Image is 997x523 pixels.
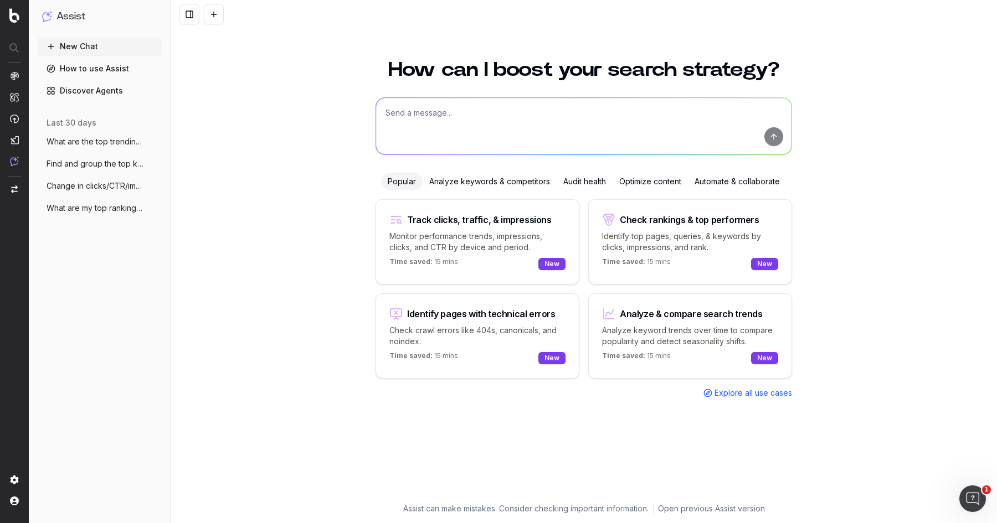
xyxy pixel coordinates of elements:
[47,158,144,169] span: Find and group the top keywords for
[703,387,792,398] a: Explore all use cases
[381,173,423,190] div: Popular
[11,185,18,193] img: Switch project
[10,92,19,102] img: Intelligence
[38,177,162,195] button: Change in clicks/CTR/impressions over la
[715,387,792,398] span: Explore all use cases
[407,309,556,318] div: Identify pages with technical errors
[538,258,566,270] div: New
[38,133,162,151] button: What are the top trending topics for hom
[688,173,787,190] div: Automate & collaborate
[389,351,458,365] p: 15 mins
[602,325,778,347] p: Analyze keyword trends over time to compare popularity and detect seasonality shifts.
[602,257,645,266] span: Time saved:
[38,38,162,55] button: New Chat
[56,9,85,24] h1: Assist
[42,9,157,24] button: Assist
[47,180,144,191] span: Change in clicks/CTR/impressions over la
[10,157,19,166] img: Assist
[10,475,19,484] img: Setting
[376,60,792,80] h1: How can I boost your search strategy?
[557,173,613,190] div: Audit health
[38,60,162,77] a: How to use Assist
[38,155,162,173] button: Find and group the top keywords for
[959,485,986,512] iframe: Intercom live chat
[982,485,991,494] span: 1
[47,136,144,147] span: What are the top trending topics for hom
[47,203,144,214] span: What are my top ranking pages?
[620,309,763,318] div: Analyze & compare search trends
[407,215,552,224] div: Track clicks, traffic, & impressions
[38,82,162,100] a: Discover Agents
[423,173,557,190] div: Analyze keywords & competitors
[389,325,566,347] p: Check crawl errors like 404s, canonicals, and noindex.
[42,11,52,22] img: Assist
[9,8,19,23] img: Botify logo
[602,231,778,253] p: Identify top pages, queries, & keywords by clicks, impressions, and rank.
[10,114,19,123] img: Activation
[658,503,765,514] a: Open previous Assist version
[389,231,566,253] p: Monitor performance trends, impressions, clicks, and CTR by device and period.
[602,351,645,360] span: Time saved:
[751,258,778,270] div: New
[389,257,458,271] p: 15 mins
[538,352,566,364] div: New
[10,71,19,80] img: Analytics
[47,117,96,128] span: last 30 days
[38,199,162,217] button: What are my top ranking pages?
[10,136,19,144] img: Studio
[403,503,649,514] p: Assist can make mistakes. Consider checking important information.
[389,257,433,266] span: Time saved:
[620,215,759,224] div: Check rankings & top performers
[613,173,688,190] div: Optimize content
[602,351,671,365] p: 15 mins
[602,257,671,271] p: 15 mins
[10,496,19,505] img: My account
[389,351,433,360] span: Time saved:
[751,352,778,364] div: New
